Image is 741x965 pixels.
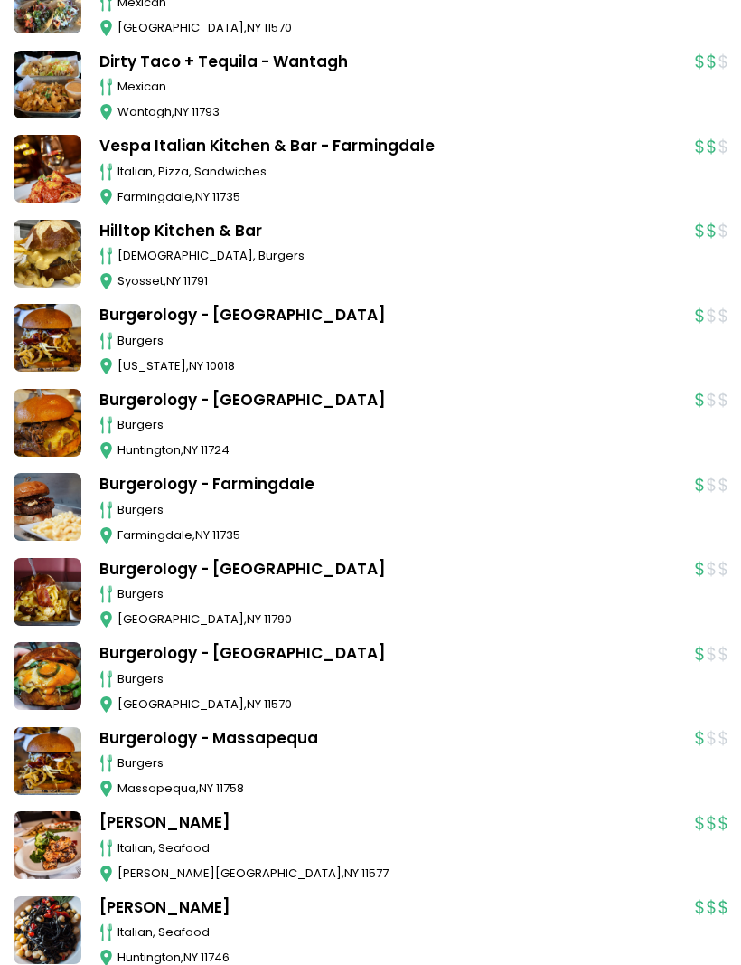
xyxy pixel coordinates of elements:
[189,357,203,374] span: NY
[117,695,244,713] span: [GEOGRAPHIC_DATA]
[117,272,677,290] div: ,
[99,135,677,158] a: Vespa Italian Kitchen & Bar - Farmingdale
[99,473,677,497] a: Burgerology - Farmingdale
[117,865,677,883] div: ,
[99,670,113,688] img: cutlery_icon.svg
[117,695,677,714] div: ,
[99,811,677,835] a: [PERSON_NAME]
[117,526,192,544] span: Farmingdale
[117,357,677,375] div: ,
[99,416,113,434] img: cutlery_icon.svg
[99,585,113,603] img: cutlery_icon.svg
[117,272,164,289] span: Syosset
[117,357,186,374] span: [US_STATE]
[99,163,113,181] img: cutlery_icon.svg
[195,188,210,205] span: NY
[117,78,677,96] div: mexican
[99,220,677,243] a: Hilltop Kitchen & Bar
[166,272,181,289] span: NY
[192,103,220,120] span: 11793
[99,780,113,798] img: map_icon.svg
[117,188,677,206] div: ,
[183,272,208,289] span: 11791
[99,839,113,857] img: cutlery_icon.svg
[117,188,192,205] span: Farmingdale
[117,247,677,265] div: [DEMOGRAPHIC_DATA], burgers
[195,526,210,544] span: NY
[206,357,235,374] span: 10018
[117,19,244,36] span: [GEOGRAPHIC_DATA]
[99,923,113,941] img: cutlery_icon.svg
[117,526,677,544] div: ,
[247,610,261,628] span: NY
[117,441,181,459] span: Huntington
[117,585,677,603] div: burgers
[99,727,677,751] a: Burgerology - Massapequa
[99,332,113,350] img: cutlery_icon.svg
[99,441,113,459] img: map_icon.svg
[99,695,113,714] img: map_icon.svg
[99,247,113,265] img: cutlery_icon.svg
[99,896,677,920] a: [PERSON_NAME]
[99,389,677,412] a: Burgerology - [GEOGRAPHIC_DATA]
[361,865,389,882] span: 11577
[344,865,359,882] span: NY
[264,695,292,713] span: 11570
[216,780,244,797] span: 11758
[199,780,213,797] span: NY
[99,103,113,121] img: map_icon.svg
[117,501,677,519] div: burgers
[117,839,677,857] div: italian, seafood
[99,19,113,37] img: map_icon.svg
[174,103,189,120] span: NY
[117,332,677,350] div: burgers
[99,357,113,375] img: map_icon.svg
[99,78,113,96] img: cutlery_icon.svg
[99,865,113,883] img: map_icon.svg
[117,923,677,941] div: italian, seafood
[117,163,677,181] div: italian, pizza, sandwiches
[99,558,677,582] a: Burgerology - [GEOGRAPHIC_DATA]
[117,780,677,798] div: ,
[117,865,342,882] span: [PERSON_NAME][GEOGRAPHIC_DATA]
[117,780,196,797] span: Massapequa
[117,754,677,772] div: burgers
[201,441,230,459] span: 11724
[117,103,172,120] span: Wantagh
[117,103,677,121] div: ,
[183,441,198,459] span: NY
[212,526,240,544] span: 11735
[117,610,677,629] div: ,
[117,19,677,37] div: ,
[212,188,240,205] span: 11735
[117,441,677,459] div: ,
[99,188,113,206] img: map_icon.svg
[264,610,292,628] span: 11790
[247,19,261,36] span: NY
[99,526,113,544] img: map_icon.svg
[117,670,677,688] div: burgers
[99,642,677,666] a: Burgerology - [GEOGRAPHIC_DATA]
[117,416,677,434] div: burgers
[99,610,113,629] img: map_icon.svg
[99,51,677,74] a: Dirty Taco + Tequila - Wantagh
[99,754,113,772] img: cutlery_icon.svg
[117,610,244,628] span: [GEOGRAPHIC_DATA]
[247,695,261,713] span: NY
[264,19,292,36] span: 11570
[99,304,677,327] a: Burgerology - [GEOGRAPHIC_DATA]
[99,501,113,519] img: cutlery_icon.svg
[99,272,113,290] img: map_icon.svg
